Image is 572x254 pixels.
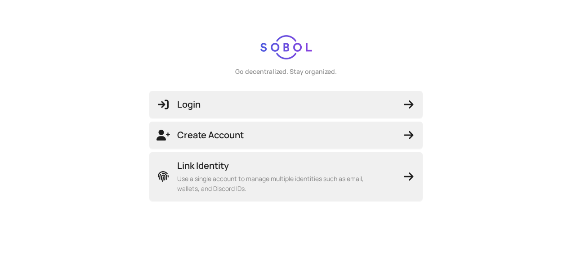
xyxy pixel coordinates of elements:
button: Link IdentityUse a single account to manage multiple identities such as email, wallets, and Disco... [149,152,423,201]
span: Use a single account to manage multiple identities such as email, wallets, and Discord IDs. [177,174,384,194]
span: Link Identity [177,159,384,172]
div: Go decentralized. Stay organized. [235,67,337,77]
button: Create Account [149,122,423,149]
button: Login [149,91,423,118]
span: Login [156,98,416,111]
img: logo [260,35,312,59]
span: Create Account [156,129,416,141]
